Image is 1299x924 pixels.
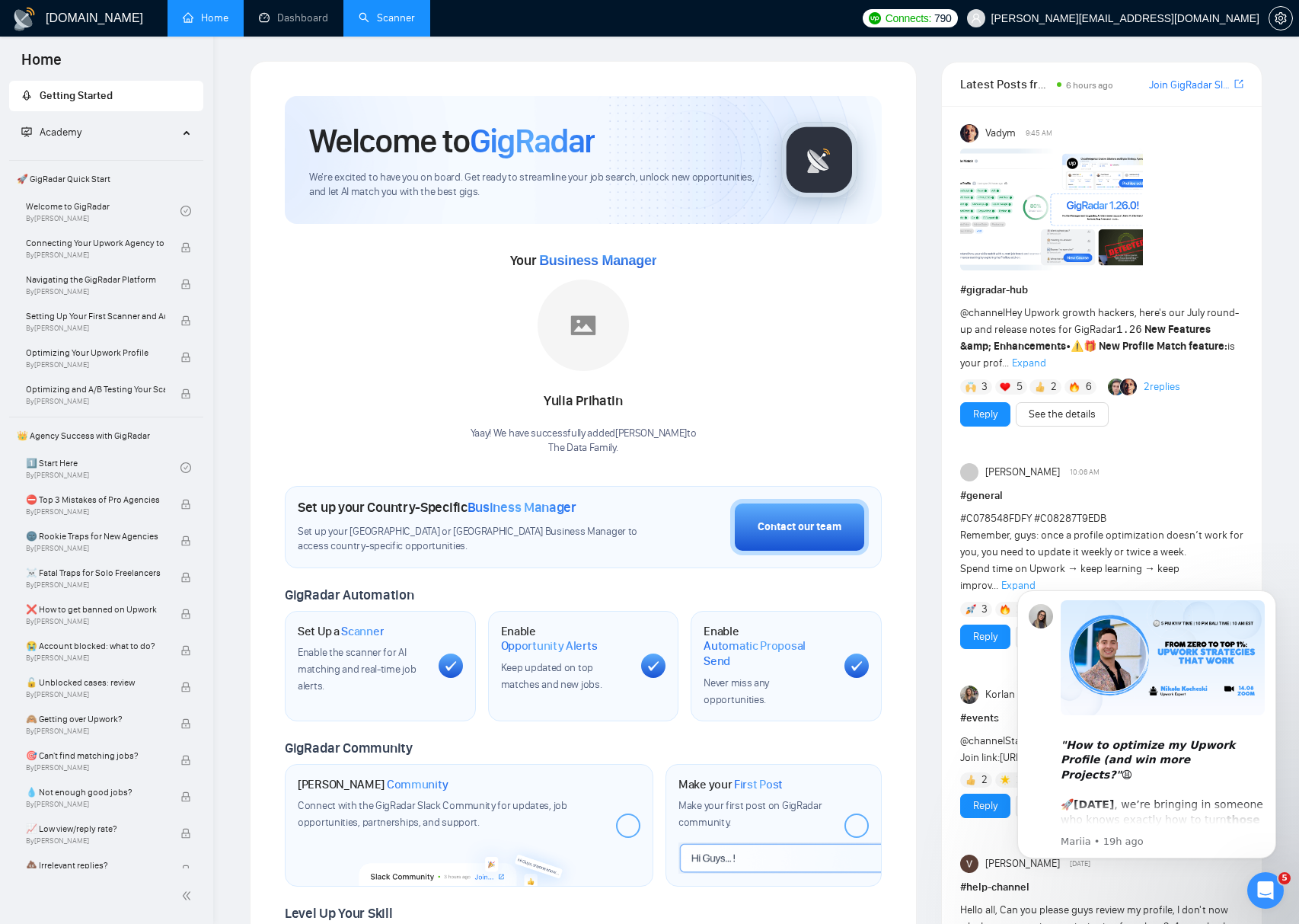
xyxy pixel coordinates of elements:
span: lock [180,279,191,289]
span: #C08287T9EDB [1034,512,1106,525]
span: [PERSON_NAME] [985,464,1060,481]
span: Optimizing and A/B Testing Your Scanner for Better Results [26,382,165,397]
span: 📈 Low view/reply rate? [26,821,165,836]
span: Make your first post on GigRadar community. [678,799,822,829]
a: export [1234,77,1243,91]
h1: Welcome to [309,120,595,161]
span: Hey Upwork growth hackers, here's our July round-up and release notes for GigRadar • is your prof... [960,306,1239,369]
span: Home [9,49,74,81]
span: Opportunity Alerts [501,638,598,654]
button: setting [1269,6,1293,30]
img: 🙌 [965,382,976,392]
span: lock [180,536,191,546]
span: By [PERSON_NAME] [26,397,165,406]
strong: New Profile Match feature: [1099,340,1227,353]
h1: Enable [704,624,832,669]
span: We're excited to have you on board. Get ready to streamline your job search, unlock new opportuni... [309,171,757,200]
button: Contact our team [730,499,869,555]
img: upwork-logo.png [869,12,881,24]
span: lock [180,609,191,619]
h1: Make your [678,777,783,792]
img: Korlan [960,686,978,704]
a: Welcome to GigRadarBy[PERSON_NAME] [26,194,180,228]
span: ⚠️ [1071,340,1084,353]
span: By [PERSON_NAME] [26,800,165,809]
span: 3 [981,602,988,617]
span: [PERSON_NAME] [985,855,1060,872]
a: 1️⃣ Start HereBy[PERSON_NAME] [26,451,180,484]
h1: # events [960,710,1243,727]
span: lock [180,791,191,802]
span: setting [1269,12,1292,24]
a: setting [1269,12,1293,24]
span: By [PERSON_NAME] [26,690,165,699]
span: 😭 Account blocked: what to do? [26,638,165,654]
span: Vadym [985,125,1016,142]
img: Vadym [960,124,978,142]
span: check-circle [180,206,191,216]
iframe: Intercom live chat [1247,872,1284,909]
button: Reply [960,794,1010,818]
span: lock [180,718,191,729]
button: Reply [960,402,1010,427]
span: rocket [21,90,32,101]
span: 💩 Irrelevant replies? [26,858,165,873]
span: check-circle [180,462,191,473]
span: 2 [981,772,988,788]
span: By [PERSON_NAME] [26,836,165,846]
span: Optimizing Your Upwork Profile [26,345,165,360]
span: lock [180,572,191,583]
span: Navigating the GigRadar Platform [26,272,165,287]
span: 9:45 AM [1026,126,1052,140]
span: By [PERSON_NAME] [26,324,165,333]
a: homeHome [183,11,228,24]
a: 2replies [1144,379,1180,395]
span: 🎁 [1084,340,1096,353]
a: dashboardDashboard [259,11,328,24]
span: By [PERSON_NAME] [26,617,165,626]
span: Getting Started [40,89,113,102]
img: logo [12,7,37,31]
span: 6 hours ago [1066,80,1113,91]
span: 🙈 Getting over Upwork? [26,711,165,727]
img: Alex B [1108,379,1125,395]
h1: [PERSON_NAME] [298,777,448,792]
span: By [PERSON_NAME] [26,763,165,772]
span: lock [180,352,191,363]
span: Set up your [GEOGRAPHIC_DATA] or [GEOGRAPHIC_DATA] Business Manager to access country-specific op... [298,525,640,554]
span: Never miss any opportunities. [704,676,769,706]
span: Keep updated on top matches and new jobs. [501,661,602,691]
span: By [PERSON_NAME] [26,507,165,516]
span: ❌ How to get banned on Upwork [26,602,165,617]
span: lock [180,242,191,253]
img: Vishal Suthar [960,855,978,873]
img: ❤️ [1000,382,1010,392]
a: Reply [973,406,997,423]
h1: Set Up a [298,624,384,639]
span: @channel [960,306,1005,319]
span: 2 [1051,379,1057,395]
span: lock [180,828,191,839]
img: 👍 [1035,382,1045,392]
img: F09AC4U7ATU-image.png [960,149,1143,270]
span: Expand [1012,356,1046,369]
span: GigRadar Community [285,740,413,756]
h1: # gigradar-hub [960,282,1243,299]
span: By [PERSON_NAME] [26,580,165,590]
span: Automatic Proposal Send [704,638,832,668]
div: Yaay! We have successfully added [PERSON_NAME] to [471,427,697,456]
span: By [PERSON_NAME] [26,654,165,663]
img: slackcommunity-bg.png [359,833,579,886]
span: By [PERSON_NAME] [26,727,165,736]
span: Academy [21,126,81,139]
span: 5 [1278,872,1291,884]
img: 🚀 [965,604,976,615]
span: GigRadar Automation [285,587,413,603]
span: lock [180,315,191,326]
